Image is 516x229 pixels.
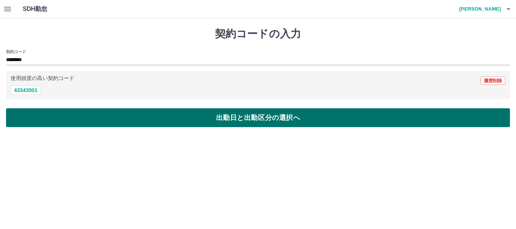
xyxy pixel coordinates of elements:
p: 使用頻度の高い契約コード [11,76,74,81]
h2: 契約コード [6,49,26,55]
button: 43343001 [11,86,41,95]
h1: 契約コードの入力 [6,28,510,40]
button: 履歴削除 [480,77,505,85]
button: 出勤日と出勤区分の選択へ [6,108,510,127]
